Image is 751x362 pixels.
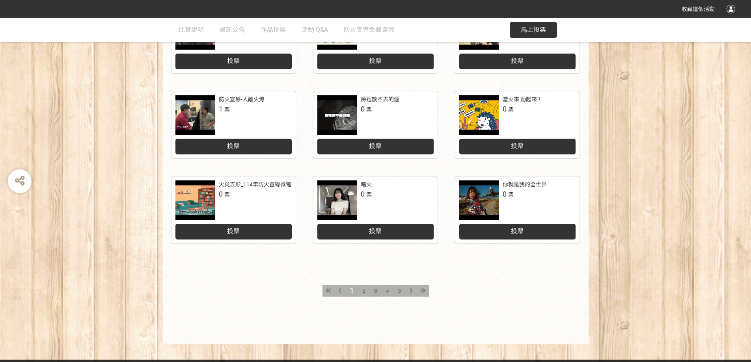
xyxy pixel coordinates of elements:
div: 防火宣導-人離火熄 [219,95,265,104]
span: 投票 [511,142,524,150]
span: 投票 [227,227,240,235]
span: 0 [361,190,365,198]
span: 0 [503,105,507,113]
span: 投票 [369,227,382,235]
span: 1 [350,286,354,295]
div: 當火來 動起來！ [503,95,542,104]
span: 4 [386,288,389,294]
span: 票 [508,191,514,198]
div: 你就是我的全世界 [503,180,547,189]
span: 票 [366,191,372,198]
a: 暗火0票投票 [313,176,438,243]
span: 投票 [511,57,524,65]
a: 防火宣導-人離火熄1票投票 [171,91,296,158]
span: 3 [374,288,377,294]
span: 0 [361,105,365,113]
span: 收藏這個活動 [682,6,715,12]
a: 活動 Q&A [302,18,328,42]
a: 火災五形_114年防火宣導微電影徵選競賽0票投票 [171,176,296,243]
span: 票 [508,106,514,113]
span: 2 [362,288,365,294]
span: 1 [219,105,223,113]
span: 投票 [227,142,240,150]
button: 馬上投票 [510,22,557,38]
span: 投票 [369,57,382,65]
a: 作品投票 [261,18,286,42]
span: 票 [224,191,230,198]
span: 0 [219,190,223,198]
a: 最新公告 [220,18,245,42]
a: 房裡散不去的煙0票投票 [313,91,438,158]
span: 票 [366,106,372,113]
a: 你就是我的全世界0票投票 [455,176,580,243]
span: 0 [503,190,507,198]
a: 當火來 動起來！0票投票 [455,91,580,158]
span: 投票 [369,142,382,150]
span: 防火宣導免費資源 [344,26,394,33]
div: 暗火 [361,180,372,189]
div: 房裡散不去的煙 [361,95,399,104]
a: 防火宣導免費資源 [344,18,394,42]
span: 投票 [227,57,240,65]
span: 5 [398,288,401,294]
span: 作品投票 [261,26,286,33]
div: 火災五形_114年防火宣導微電影徵選競賽 [219,180,319,189]
a: 比賽說明 [179,18,204,42]
span: 投票 [511,227,524,235]
span: 馬上投票 [521,26,546,33]
span: 比賽說明 [179,26,204,33]
span: 最新公告 [220,26,245,33]
span: 票 [224,106,230,113]
span: 活動 Q&A [302,26,328,33]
